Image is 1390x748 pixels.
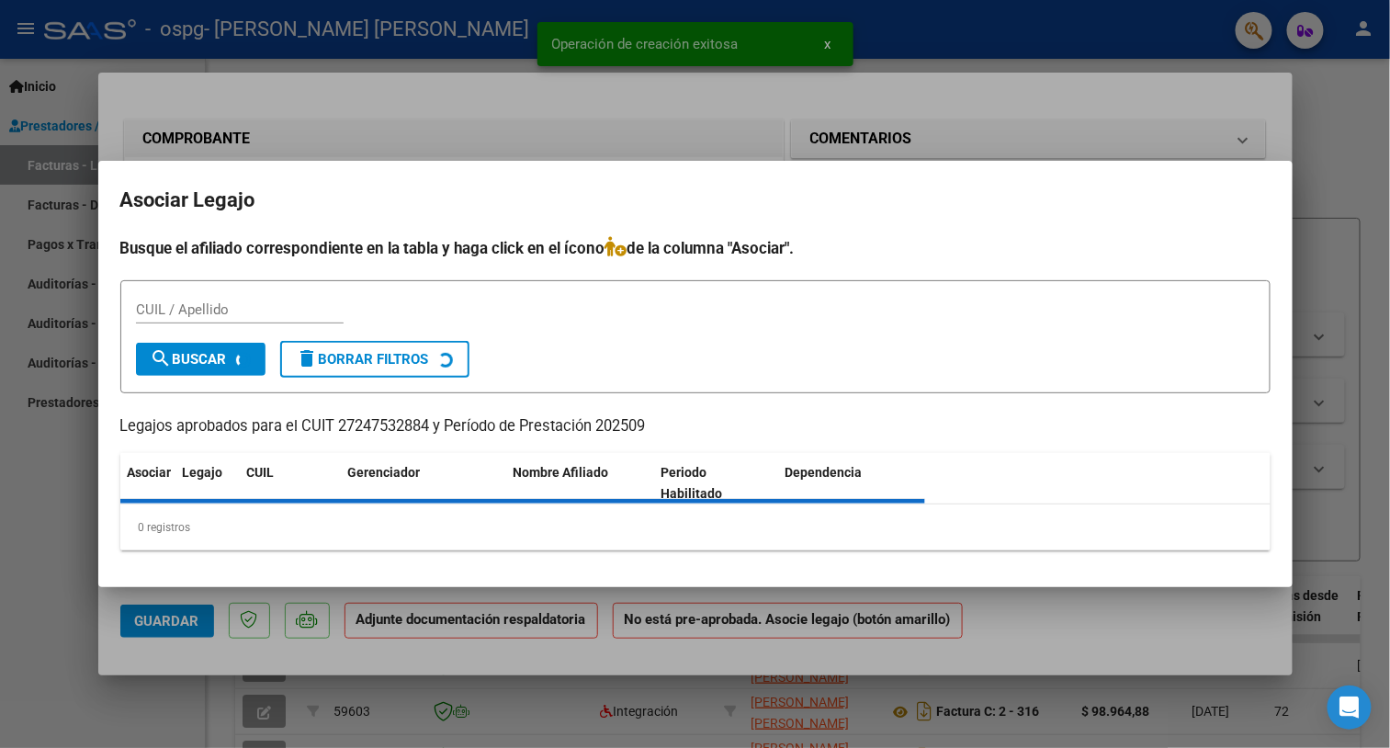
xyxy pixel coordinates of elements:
datatable-header-cell: Nombre Afiliado [506,453,654,514]
div: Open Intercom Messenger [1328,686,1372,730]
span: Buscar [151,351,227,368]
h4: Busque el afiliado correspondiente en la tabla y haga click en el ícono de la columna "Asociar". [120,236,1271,260]
span: Nombre Afiliado [514,465,609,480]
datatable-header-cell: CUIL [240,453,341,514]
mat-icon: search [151,347,173,369]
mat-icon: delete [297,347,319,369]
span: Dependencia [785,465,862,480]
datatable-header-cell: Periodo Habilitado [653,453,777,514]
datatable-header-cell: Dependencia [777,453,925,514]
span: Asociar [128,465,172,480]
datatable-header-cell: Gerenciador [341,453,506,514]
button: Borrar Filtros [280,341,469,378]
div: 0 registros [120,504,1271,550]
h2: Asociar Legajo [120,183,1271,218]
datatable-header-cell: Asociar [120,453,175,514]
span: Periodo Habilitado [661,465,722,501]
span: Borrar Filtros [297,351,429,368]
span: Legajo [183,465,223,480]
p: Legajos aprobados para el CUIT 27247532884 y Período de Prestación 202509 [120,415,1271,438]
span: CUIL [247,465,275,480]
button: Buscar [136,343,266,376]
span: Gerenciador [348,465,421,480]
datatable-header-cell: Legajo [175,453,240,514]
